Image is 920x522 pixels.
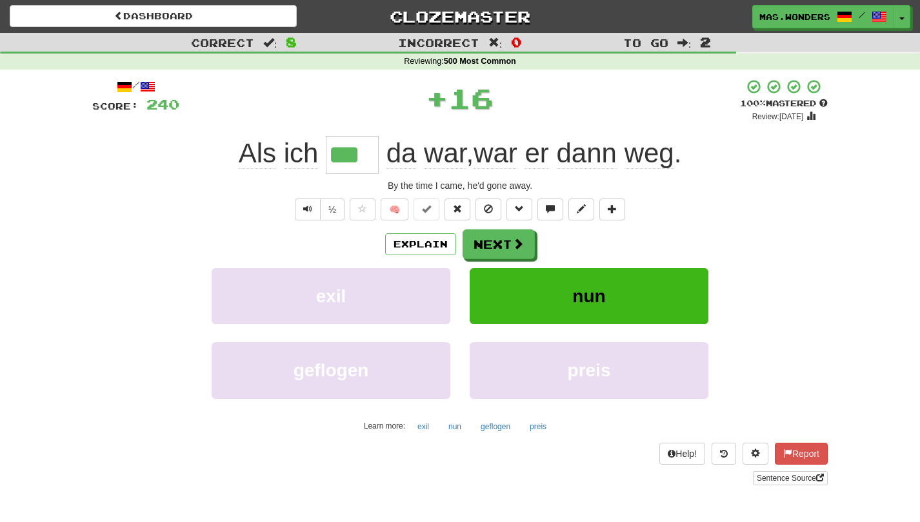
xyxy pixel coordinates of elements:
[92,179,828,192] div: By the time I came, he'd gone away.
[239,138,276,169] span: Als
[752,112,804,121] small: Review: [DATE]
[625,138,674,169] span: weg
[759,11,830,23] span: mas.wonders
[572,286,605,306] span: nun
[212,268,450,324] button: exil
[474,138,517,169] span: war
[488,37,503,48] span: :
[414,198,439,220] button: Set this sentence to 100% Mastered (alt+m)
[859,10,865,19] span: /
[557,138,617,169] span: dann
[386,138,417,169] span: da
[659,443,705,465] button: Help!
[537,198,563,220] button: Discuss sentence (alt+u)
[424,138,466,169] span: war
[350,198,375,220] button: Favorite sentence (alt+f)
[623,36,668,49] span: To go
[470,342,708,398] button: preis
[364,421,405,430] small: Learn more:
[398,36,479,49] span: Incorrect
[525,138,548,169] span: er
[295,198,321,220] button: Play sentence audio (ctl+space)
[753,471,828,485] a: Sentence Source
[568,360,611,380] span: preis
[292,198,345,220] div: Text-to-speech controls
[474,417,517,436] button: geflogen
[92,79,179,95] div: /
[146,96,179,112] span: 240
[677,37,692,48] span: :
[191,36,254,49] span: Correct
[263,37,277,48] span: :
[316,5,603,28] a: Clozemaster
[294,360,369,380] span: geflogen
[320,198,345,220] button: ½
[316,286,346,306] span: exil
[444,57,516,66] strong: 500 Most Common
[740,98,828,110] div: Mastered
[441,417,468,436] button: nun
[286,34,297,50] span: 8
[284,138,319,169] span: ich
[506,198,532,220] button: Grammar (alt+g)
[568,198,594,220] button: Edit sentence (alt+d)
[10,5,297,27] a: Dashboard
[511,34,522,50] span: 0
[475,198,501,220] button: Ignore sentence (alt+i)
[379,138,681,169] span: , .
[712,443,736,465] button: Round history (alt+y)
[410,417,436,436] button: exil
[385,233,456,255] button: Explain
[426,79,448,117] span: +
[599,198,625,220] button: Add to collection (alt+a)
[92,101,139,111] span: Score:
[445,198,470,220] button: Reset to 0% Mastered (alt+r)
[752,5,894,28] a: mas.wonders /
[523,417,554,436] button: preis
[700,34,711,50] span: 2
[775,443,828,465] button: Report
[381,198,408,220] button: 🧠
[740,98,766,108] span: 100 %
[463,229,535,259] button: Next
[448,82,494,114] span: 16
[212,342,450,398] button: geflogen
[470,268,708,324] button: nun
